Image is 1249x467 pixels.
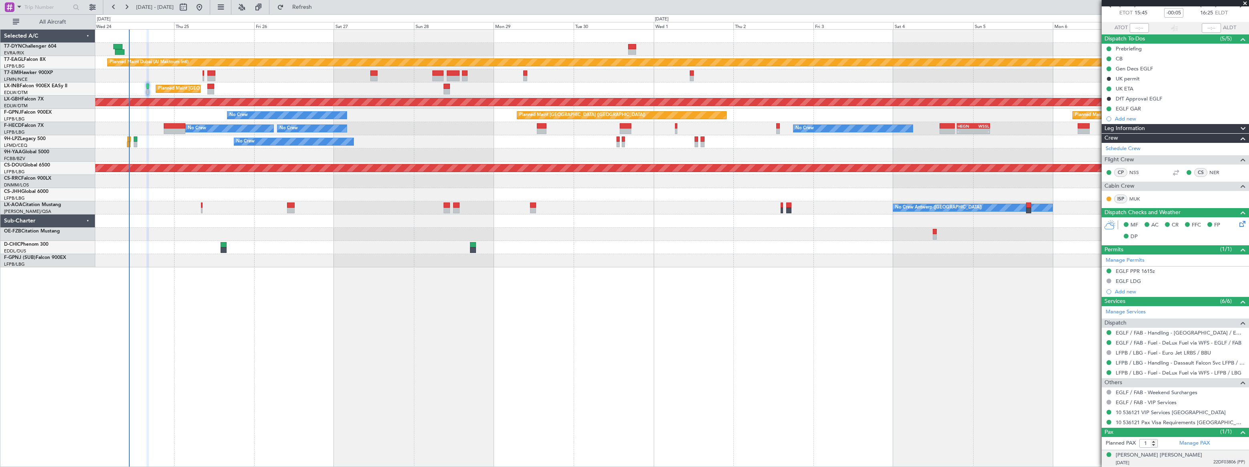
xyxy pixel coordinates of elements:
[1104,182,1135,191] span: Cabin Crew
[1104,124,1145,133] span: Leg Information
[4,248,26,254] a: EDDL/DUS
[1116,460,1129,466] span: [DATE]
[236,136,255,148] div: No Crew
[4,142,27,148] a: LFMD/CEQ
[4,169,25,175] a: LFPB/LBG
[4,156,25,162] a: FCBB/BZV
[1130,23,1149,33] input: --:--
[654,22,734,29] div: Wed 1
[97,16,110,23] div: [DATE]
[110,56,189,68] div: Planned Maint Dubai (Al Maktoum Intl)
[1116,359,1245,366] a: LFPB / LBG - Handling - Dassault Falcon Svc LFPB / LBG
[136,4,174,11] span: [DATE] - [DATE]
[1114,194,1127,203] div: ISP
[1116,85,1133,92] div: UK ETA
[813,22,894,29] div: Fri 3
[285,4,319,10] span: Refresh
[1131,233,1138,241] span: DP
[24,1,70,13] input: Trip Number
[279,122,298,134] div: No Crew
[4,63,25,69] a: LFPB/LBG
[1075,109,1201,121] div: Planned Maint [GEOGRAPHIC_DATA] ([GEOGRAPHIC_DATA])
[958,129,973,134] div: -
[4,189,48,194] a: CS-JHHGlobal 6000
[414,22,494,29] div: Sun 28
[655,16,669,23] div: [DATE]
[4,163,50,168] a: CS-DOUGlobal 6500
[1104,34,1145,44] span: Dispatch To-Dos
[1116,45,1142,52] div: Prebriefing
[174,22,254,29] div: Thu 25
[1104,378,1122,387] span: Others
[1114,24,1128,32] span: ATOT
[229,109,248,121] div: No Crew
[1209,169,1227,176] a: NER
[1104,208,1181,217] span: Dispatch Checks and Weather
[1200,9,1213,17] span: 16:25
[4,123,44,128] a: F-HECDFalcon 7X
[1119,9,1133,17] span: ETOT
[1053,22,1133,29] div: Mon 6
[1214,221,1220,229] span: FP
[254,22,334,29] div: Fri 26
[1106,257,1145,265] a: Manage Permits
[4,110,21,115] span: F-GPNJ
[4,176,51,181] a: CS-RRCFalcon 900LX
[1116,339,1241,346] a: EGLF / FAB - Fuel - DeLux Fuel via WFS - EGLF / FAB
[4,242,20,247] span: D-CHIC
[1215,9,1228,17] span: ELDT
[1106,145,1141,153] a: Schedule Crew
[1116,105,1141,112] div: EGLF GAR
[4,90,28,96] a: EDLW/DTM
[4,84,67,88] a: LX-INBFalcon 900EX EASy II
[974,124,989,128] div: WSSL
[9,16,87,28] button: All Aircraft
[1104,134,1118,143] span: Crew
[1116,268,1155,275] div: EGLF PPR 1615z
[4,255,36,260] span: F-GPNJ (SUB)
[4,129,25,135] a: LFPB/LBG
[4,150,49,154] a: 9H-YAAGlobal 5000
[519,109,645,121] div: Planned Maint [GEOGRAPHIC_DATA] ([GEOGRAPHIC_DATA])
[1104,297,1125,306] span: Services
[4,136,46,141] a: 9H-LPZLegacy 500
[1104,428,1113,437] span: Pax
[1106,439,1136,447] label: Planned PAX
[1116,95,1162,102] div: DfT Approval EGLF
[733,22,813,29] div: Thu 2
[1131,221,1138,229] span: MF
[1104,155,1134,164] span: Flight Crew
[1129,195,1147,202] a: MUK
[4,195,25,201] a: LFPB/LBG
[4,50,24,56] a: EVRA/RIX
[273,1,321,14] button: Refresh
[4,182,29,188] a: DNMM/LOS
[4,76,28,82] a: LFMN/NCE
[1223,24,1236,32] span: ALDT
[1220,245,1232,253] span: (1/1)
[4,202,61,207] a: LX-AOACitation Mustang
[574,22,654,29] div: Tue 30
[21,19,84,25] span: All Aircraft
[1116,349,1211,356] a: LFPB / LBG - Fuel - Euro Jet LRBS / BBU
[1213,459,1245,466] span: 22DF03806 (PP)
[4,208,51,214] a: [PERSON_NAME]/QSA
[4,110,52,115] a: F-GPNJFalcon 900EX
[4,44,56,49] a: T7-DYNChallenger 604
[1116,369,1241,376] a: LFPB / LBG - Fuel - DeLux Fuel via WFS - LFPB / LBG
[1114,168,1127,177] div: CP
[1115,288,1245,295] div: Add new
[4,176,21,181] span: CS-RRC
[973,22,1053,29] div: Sun 5
[94,22,175,29] div: Wed 24
[1116,451,1202,459] div: [PERSON_NAME] [PERSON_NAME]
[1129,169,1147,176] a: NSS
[1116,65,1153,72] div: Gen Decs EGLF
[1116,75,1140,82] div: UK permit
[1116,419,1245,426] a: 10 536121 Pax Visa Requirements [GEOGRAPHIC_DATA]
[4,70,20,75] span: T7-EMI
[4,229,21,234] span: OE-FZB
[1116,409,1226,416] a: 10 536121 VIP Services [GEOGRAPHIC_DATA]
[1220,297,1232,305] span: (6/6)
[974,129,989,134] div: -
